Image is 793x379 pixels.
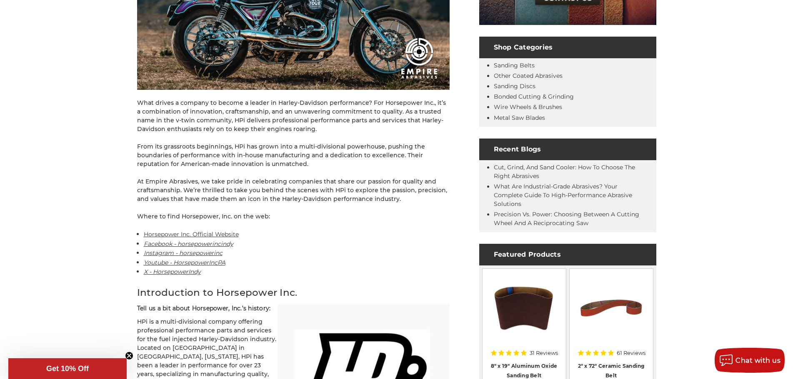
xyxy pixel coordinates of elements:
[494,93,574,100] a: Bonded Cutting & Grinding
[617,350,645,356] span: 61 Reviews
[144,259,225,266] a: Youtube - HorsepowerIncPA
[491,275,558,341] img: aluminum oxide 8x19 sanding belt
[494,211,639,227] a: Precision vs. Power: Choosing Between a Cutting Wheel and a Reciprocating Saw
[575,275,647,346] a: 2" x 72" Ceramic Pipe Sanding Belt
[144,240,233,248] a: Facebook - horsepowerincindy
[494,103,562,111] a: Wire Wheels & Brushes
[494,163,635,180] a: Cut, Grind, and Sand Cooler: How to Choose the Right Abrasives
[137,177,450,203] p: At Empire Abrasives, we take pride in celebrating companies that share our passion for quality an...
[530,350,558,356] span: 31 Reviews
[137,99,450,134] p: What drives a company to become a leader in Harley-Davidson performance? For Horsepower Inc., it’...
[479,37,656,58] h4: Shop Categories
[479,139,656,160] h4: Recent Blogs
[137,212,450,221] p: Where to find Horsepower, Inc. on the web:
[494,183,632,208] a: What Are Industrial-Grade Abrasives? Your Complete Guide to High-Performance Abrasive Solutions
[144,230,239,238] a: Horsepower Inc. Official Website
[488,275,560,346] a: aluminum oxide 8x19 sanding belt
[494,62,535,69] a: Sanding Belts
[491,363,558,379] a: 8" x 19" Aluminum Oxide Sanding Belt
[735,357,780,364] span: Chat with us
[578,275,645,341] img: 2" x 72" Ceramic Pipe Sanding Belt
[46,364,89,373] span: Get 10% Off
[494,82,535,90] a: Sanding Discs
[715,348,785,373] button: Chat with us
[494,72,563,79] a: Other Coated Abrasives
[137,142,450,168] p: From its grassroots beginnings, HPi has grown into a multi-divisional powerhouse, pushing the bou...
[494,114,545,121] a: Metal Saw Blades
[479,244,656,265] h4: Featured Products
[8,358,127,379] div: Get 10% OffClose teaser
[137,305,271,312] strong: Tell us a bit about Horsepower, Inc.’s history:
[137,285,450,300] h2: Introduction to Horsepower Inc.
[144,268,201,275] a: X - HorsepowerIndy
[144,249,223,257] a: Instagram - horsepowerinc
[125,352,133,360] button: Close teaser
[578,363,645,379] a: 2" x 72" Ceramic Sanding Belt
